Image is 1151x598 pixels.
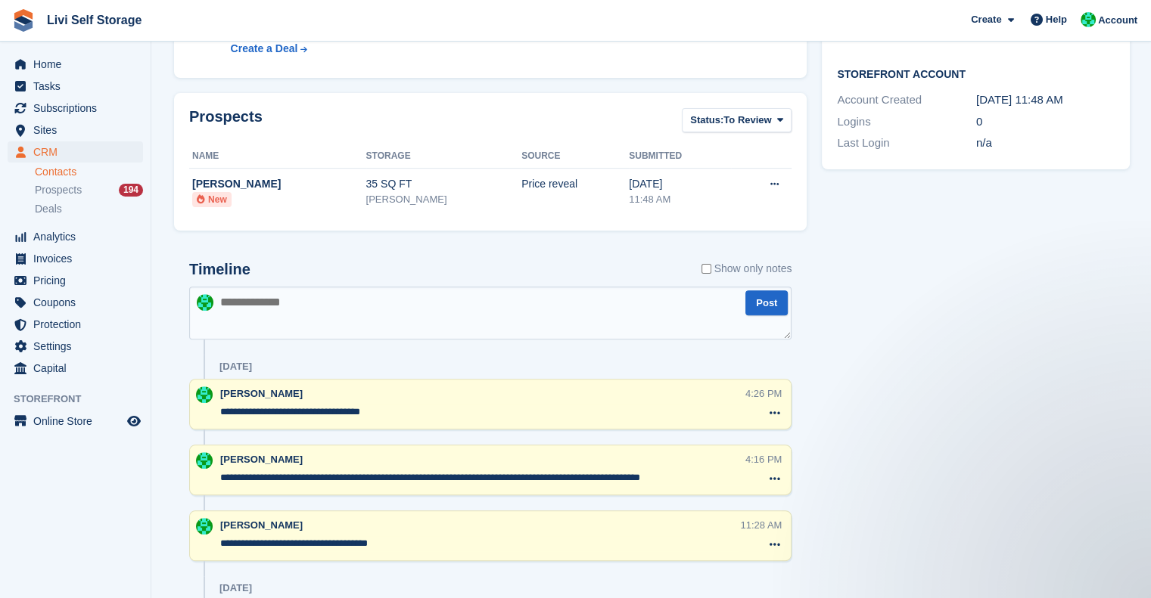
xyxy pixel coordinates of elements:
[1046,12,1067,27] span: Help
[8,98,143,119] a: menu
[119,184,143,197] div: 194
[219,582,252,594] div: [DATE]
[33,336,124,357] span: Settings
[1098,13,1137,28] span: Account
[33,226,124,247] span: Analytics
[971,12,1001,27] span: Create
[33,54,124,75] span: Home
[33,411,124,432] span: Online Store
[220,388,303,399] span: [PERSON_NAME]
[629,192,731,207] div: 11:48 AM
[192,192,232,207] li: New
[33,98,124,119] span: Subscriptions
[8,76,143,97] a: menu
[1081,12,1096,27] img: Joe Robertson
[33,358,124,379] span: Capital
[219,361,252,373] div: [DATE]
[196,452,213,469] img: Joe Robertson
[745,290,788,315] button: Post
[976,91,1115,109] div: [DATE] 11:48 AM
[33,76,124,97] span: Tasks
[35,183,82,197] span: Prospects
[189,261,250,278] h2: Timeline
[35,165,143,179] a: Contacts
[8,54,143,75] a: menu
[8,292,143,313] a: menu
[33,270,124,291] span: Pricing
[837,135,976,152] div: Last Login
[629,144,731,169] th: Submitted
[196,518,213,534] img: Joe Robertson
[12,9,35,32] img: stora-icon-8386f47178a22dfd0bd8f6a31ec36ba5ce8667c1dd55bd0f319d3a0aa187defe.svg
[33,292,124,313] span: Coupons
[192,176,366,192] div: [PERSON_NAME]
[220,454,303,465] span: [PERSON_NAME]
[220,519,303,531] span: [PERSON_NAME]
[837,66,1115,81] h2: Storefront Account
[366,192,522,207] div: [PERSON_NAME]
[35,201,143,217] a: Deals
[837,113,976,131] div: Logins
[837,91,976,109] div: Account Created
[8,248,143,269] a: menu
[366,176,522,192] div: 35 SQ FT
[189,144,366,169] th: Name
[33,141,124,163] span: CRM
[521,176,629,192] div: Price reveal
[33,119,124,141] span: Sites
[231,41,548,57] a: Create a Deal
[521,144,629,169] th: Source
[8,336,143,357] a: menu
[701,261,792,277] label: Show only notes
[8,119,143,141] a: menu
[745,386,782,401] div: 4:26 PM
[33,248,124,269] span: Invoices
[366,144,522,169] th: Storage
[197,294,213,311] img: Joe Robertson
[629,176,731,192] div: [DATE]
[682,108,792,133] button: Status: To Review
[976,135,1115,152] div: n/a
[690,113,723,128] span: Status:
[125,412,143,430] a: Preview store
[14,392,151,407] span: Storefront
[8,358,143,379] a: menu
[8,141,143,163] a: menu
[740,518,782,532] div: 11:28 AM
[723,113,771,128] span: To Review
[8,270,143,291] a: menu
[231,41,298,57] div: Create a Deal
[35,182,143,198] a: Prospects 194
[8,314,143,335] a: menu
[35,202,62,216] span: Deals
[196,386,213,403] img: Joe Robertson
[41,8,148,33] a: Livi Self Storage
[745,452,782,466] div: 4:16 PM
[8,226,143,247] a: menu
[976,113,1115,131] div: 0
[189,108,263,136] h2: Prospects
[701,261,711,277] input: Show only notes
[33,314,124,335] span: Protection
[8,411,143,432] a: menu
